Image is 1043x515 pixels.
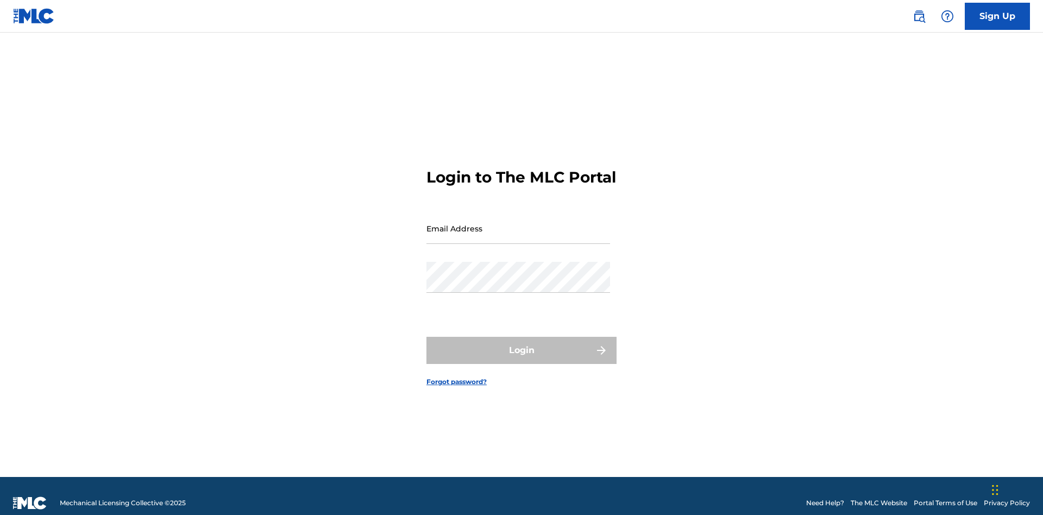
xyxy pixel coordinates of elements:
img: logo [13,497,47,510]
img: search [913,10,926,23]
iframe: Chat Widget [989,463,1043,515]
a: Forgot password? [426,377,487,387]
a: Need Help? [806,498,844,508]
div: Drag [992,474,998,506]
a: Portal Terms of Use [914,498,977,508]
img: MLC Logo [13,8,55,24]
img: help [941,10,954,23]
span: Mechanical Licensing Collective © 2025 [60,498,186,508]
div: Help [937,5,958,27]
h3: Login to The MLC Portal [426,168,616,187]
a: Sign Up [965,3,1030,30]
a: The MLC Website [851,498,907,508]
a: Privacy Policy [984,498,1030,508]
a: Public Search [908,5,930,27]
